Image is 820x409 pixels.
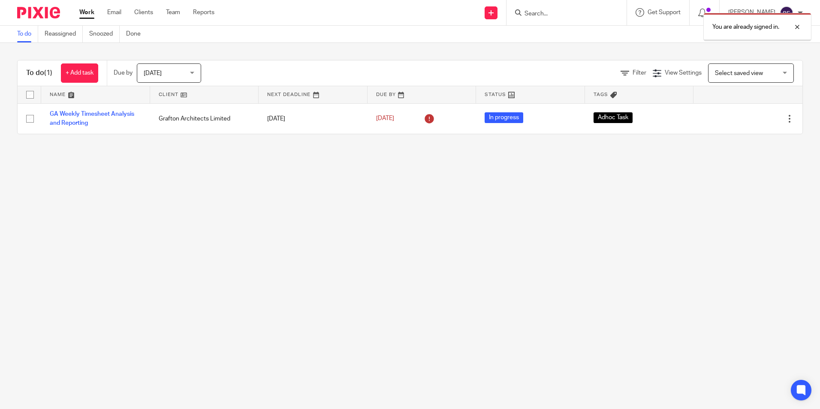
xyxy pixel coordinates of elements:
span: Select saved view [715,70,763,76]
span: View Settings [665,70,702,76]
a: Work [79,8,94,17]
a: + Add task [61,63,98,83]
img: svg%3E [780,6,793,20]
span: Tags [594,92,608,97]
a: Team [166,8,180,17]
span: In progress [485,112,523,123]
a: Email [107,8,121,17]
td: [DATE] [259,103,368,134]
span: (1) [44,69,52,76]
img: Pixie [17,7,60,18]
p: Due by [114,69,133,77]
a: GA Weekly Timesheet Analysis and Reporting [50,111,134,126]
a: To do [17,26,38,42]
a: Snoozed [89,26,120,42]
p: You are already signed in. [712,23,779,31]
a: Done [126,26,147,42]
span: Adhoc Task [594,112,633,123]
h1: To do [26,69,52,78]
span: [DATE] [144,70,162,76]
a: Clients [134,8,153,17]
a: Reports [193,8,214,17]
td: Grafton Architects Limited [150,103,259,134]
span: Filter [633,70,646,76]
span: [DATE] [376,116,394,122]
a: Reassigned [45,26,83,42]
